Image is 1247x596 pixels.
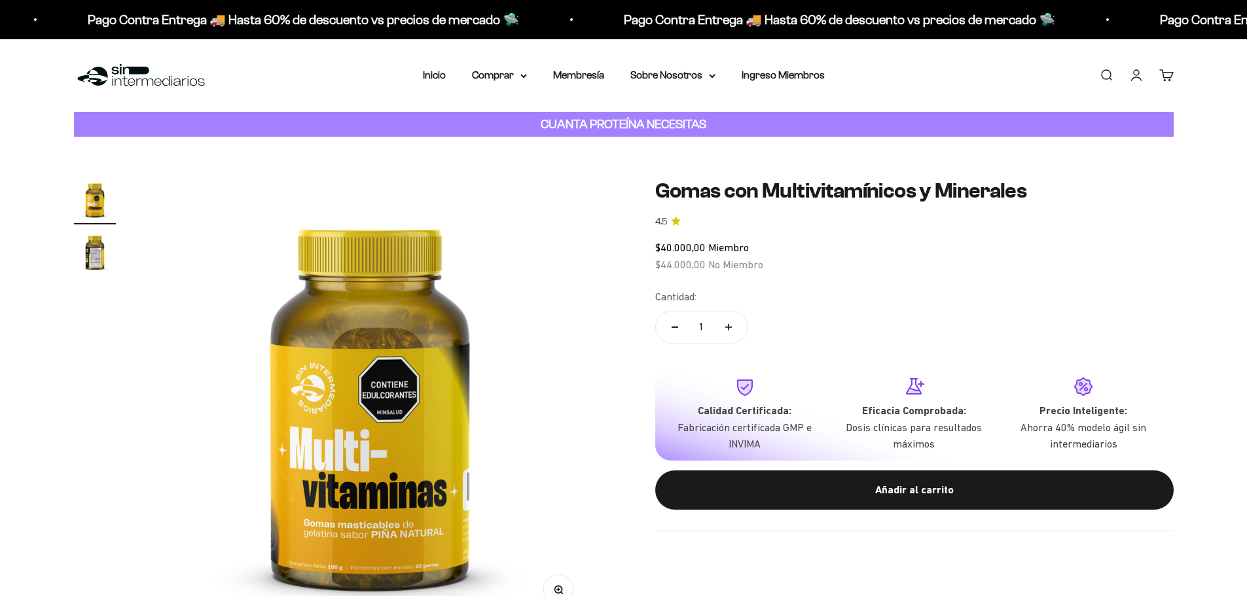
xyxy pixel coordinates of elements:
[655,215,1174,229] a: 4.54.5 de 5.0 estrellas
[655,258,706,270] span: $44.000,00
[74,231,116,277] button: Ir al artículo 2
[708,241,749,253] span: Miembro
[671,419,820,453] p: Fabricación certificada GMP e INVIMA
[619,9,1051,30] p: Pago Contra Entrega 🚚 Hasta 60% de descuento vs precios de mercado 🛸
[862,404,966,417] strong: Eficacia Comprobada:
[710,311,748,343] button: Aumentar cantidad
[553,69,604,80] a: Membresía
[1009,419,1158,453] p: Ahorra 40% modelo ágil sin intermediarios
[655,179,1174,203] h1: Gomas con Multivitamínicos y Minerales
[74,231,116,273] img: Gomas con Multivitamínicos y Minerales
[83,9,515,30] p: Pago Contra Entrega 🚚 Hasta 60% de descuento vs precios de mercado 🛸
[74,179,116,220] img: Gomas con Multivitamínicos y Minerales
[1039,404,1127,417] strong: Precio Inteligente:
[655,215,667,229] span: 4.5
[74,179,116,224] button: Ir al artículo 1
[655,470,1174,510] button: Añadir al carrito
[742,69,825,80] a: Ingreso Miembros
[655,289,696,306] label: Cantidad:
[840,419,988,453] p: Dosis clínicas para resultados máximos
[681,482,1148,499] div: Añadir al carrito
[655,241,706,253] span: $40.000,00
[423,69,446,80] a: Inicio
[472,67,527,84] summary: Comprar
[708,258,763,270] span: No Miembro
[630,67,715,84] summary: Sobre Nosotros
[656,311,694,343] button: Reducir cantidad
[698,404,791,417] strong: Calidad Certificada:
[541,117,706,131] strong: CUANTA PROTEÍNA NECESITAS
